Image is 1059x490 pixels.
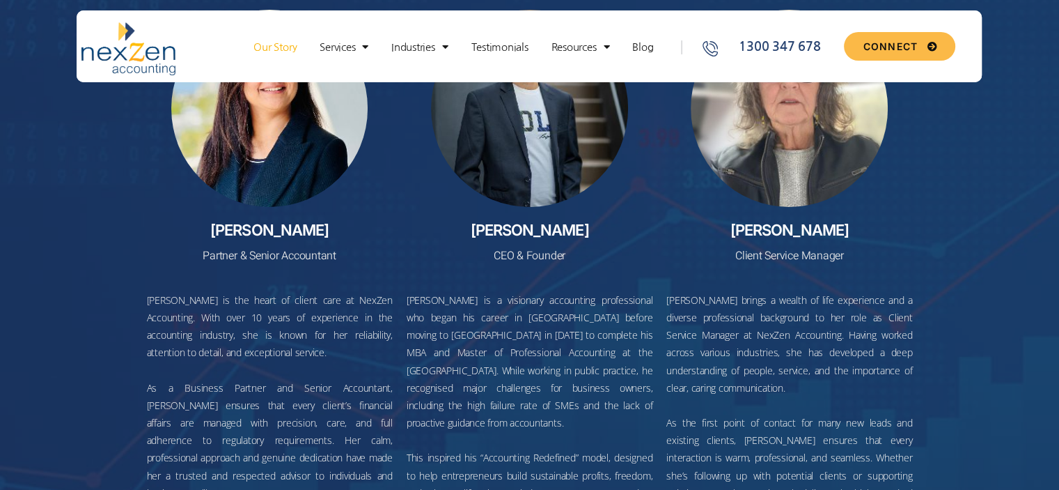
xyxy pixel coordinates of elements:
a: Resources [544,40,617,54]
span: CONNECT [863,42,918,52]
p: Client Service Manager [666,246,912,266]
nav: Menu [233,40,673,54]
a: Services [313,40,375,54]
a: Industries [384,40,455,54]
a: Our Story [246,40,304,54]
a: Blog [625,40,660,54]
h2: [PERSON_NAME] [666,221,912,239]
a: CONNECT [844,32,955,61]
span: 1300 347 678 [735,38,820,56]
h2: [PERSON_NAME] [407,221,652,239]
a: 1300 347 678 [701,38,839,56]
h2: [PERSON_NAME] [147,221,393,239]
a: Testimonials [464,40,535,54]
p: CEO & Founder [407,246,652,266]
p: Partner & Senior Accountant [147,246,393,266]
